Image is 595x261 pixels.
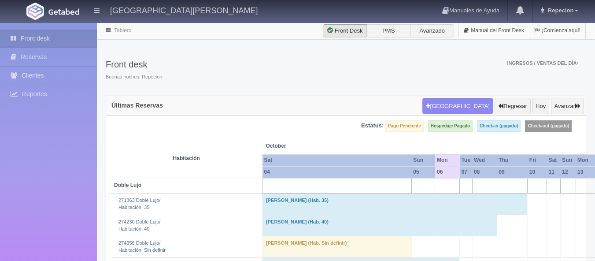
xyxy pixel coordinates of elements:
[411,154,435,166] th: Sun
[560,166,576,178] th: 12
[460,166,472,178] th: 07
[460,154,472,166] th: Tue
[262,215,497,236] td: [PERSON_NAME] (Hab. 40)
[106,74,163,81] span: Buenas noches, Repecion.
[528,166,547,178] th: 10
[262,154,412,166] th: Sat
[323,24,367,37] label: Front Desk
[410,24,454,37] label: Avanzado
[428,120,473,132] label: Hospedaje Pagado
[48,8,79,15] img: Getabed
[497,154,528,166] th: Thu
[477,120,521,132] label: Check-in (pagado)
[118,198,160,210] a: 271363 Doble Lujo/Habitación: 35
[507,60,578,66] span: Ingresos / Ventas del día
[266,142,432,150] span: October
[262,166,412,178] th: 04
[495,98,530,115] button: Regresar
[114,182,141,188] b: Doble Lujo
[366,24,410,37] label: PMS
[262,236,412,257] td: [PERSON_NAME] (Hab. Sin definir)
[547,166,561,178] th: 11
[525,120,572,132] label: Check-out (pagado)
[551,98,584,115] button: Avanzar
[435,166,460,178] th: 06
[497,166,528,178] th: 09
[118,240,166,253] a: 274356 Doble Lujo/Habitación: Sin definir
[111,102,163,109] h4: Últimas Reservas
[528,154,547,166] th: Fri
[472,166,497,178] th: 08
[106,60,163,69] h3: Front desk
[26,3,44,20] img: Getabed
[110,4,258,15] h4: [GEOGRAPHIC_DATA][PERSON_NAME]
[262,194,528,215] td: [PERSON_NAME] (Hab. 35)
[459,22,529,39] a: Manual del Front Desk
[532,98,549,115] button: Hoy
[472,154,497,166] th: Wed
[435,154,460,166] th: Mon
[560,154,576,166] th: Sun
[529,22,585,39] a: ¡Comienza aquí!
[546,7,574,14] span: Repecion
[173,155,200,161] strong: Habitación
[385,120,424,132] label: Pago Pendiente
[114,27,131,34] a: Tablero
[422,98,493,115] button: [GEOGRAPHIC_DATA]
[361,122,384,130] label: Estatus:
[411,166,435,178] th: 05
[547,154,561,166] th: Sat
[118,219,160,231] a: 274230 Doble Lujo/Habitación: 40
